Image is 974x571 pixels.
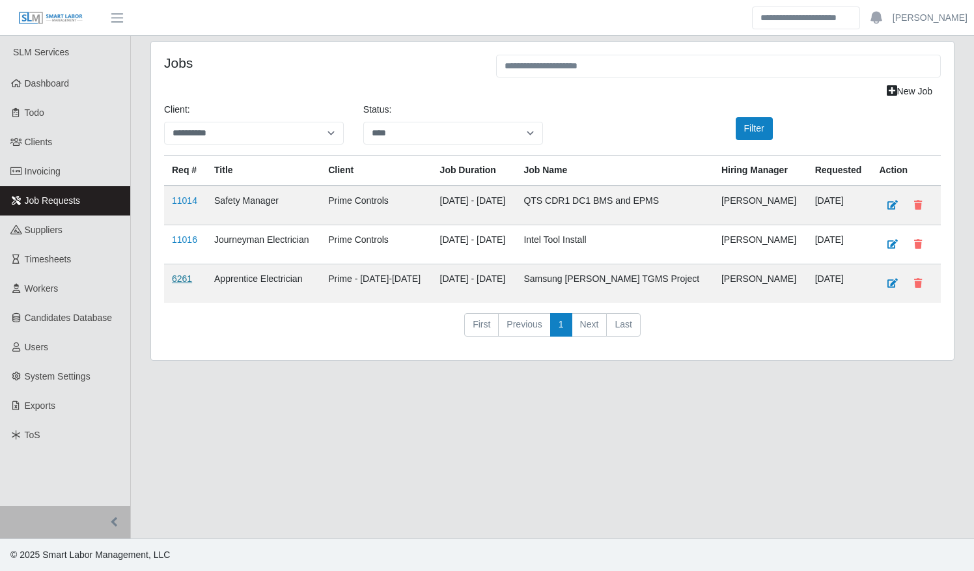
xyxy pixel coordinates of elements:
[13,47,69,57] span: SLM Services
[807,225,872,264] td: [DATE]
[206,264,320,303] td: Apprentice Electrician
[10,550,170,560] span: © 2025 Smart Labor Management, LLC
[807,156,872,186] th: Requested
[714,264,807,303] td: [PERSON_NAME]
[714,156,807,186] th: Hiring Manager
[172,273,192,284] a: 6261
[871,156,941,186] th: Action
[807,186,872,225] td: [DATE]
[516,264,714,303] td: Samsung [PERSON_NAME] TGMS Project
[714,186,807,225] td: [PERSON_NAME]
[25,166,61,176] span: Invoicing
[206,186,320,225] td: Safety Manager
[432,264,516,303] td: [DATE] - [DATE]
[25,78,70,89] span: Dashboard
[25,313,113,323] span: Candidates Database
[172,195,197,206] a: 11014
[550,313,572,337] a: 1
[206,156,320,186] th: Title
[363,103,392,117] label: Status:
[164,103,190,117] label: Client:
[320,225,432,264] td: Prime Controls
[320,264,432,303] td: Prime - [DATE]-[DATE]
[516,225,714,264] td: Intel Tool Install
[516,186,714,225] td: QTS CDR1 DC1 BMS and EPMS
[516,156,714,186] th: Job Name
[807,264,872,303] td: [DATE]
[25,342,49,352] span: Users
[164,55,477,71] h4: Jobs
[320,156,432,186] th: Client
[878,80,941,103] a: New Job
[25,225,63,235] span: Suppliers
[25,283,59,294] span: Workers
[164,156,206,186] th: Req #
[25,254,72,264] span: Timesheets
[25,107,44,118] span: Todo
[25,371,90,382] span: System Settings
[25,195,81,206] span: Job Requests
[206,225,320,264] td: Journeyman Electrician
[25,137,53,147] span: Clients
[736,117,773,140] button: Filter
[432,225,516,264] td: [DATE] - [DATE]
[714,225,807,264] td: [PERSON_NAME]
[432,156,516,186] th: Job Duration
[320,186,432,225] td: Prime Controls
[164,313,941,347] nav: pagination
[18,11,83,25] img: SLM Logo
[432,186,516,225] td: [DATE] - [DATE]
[25,400,55,411] span: Exports
[25,430,40,440] span: ToS
[172,234,197,245] a: 11016
[893,11,967,25] a: [PERSON_NAME]
[752,7,860,29] input: Search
